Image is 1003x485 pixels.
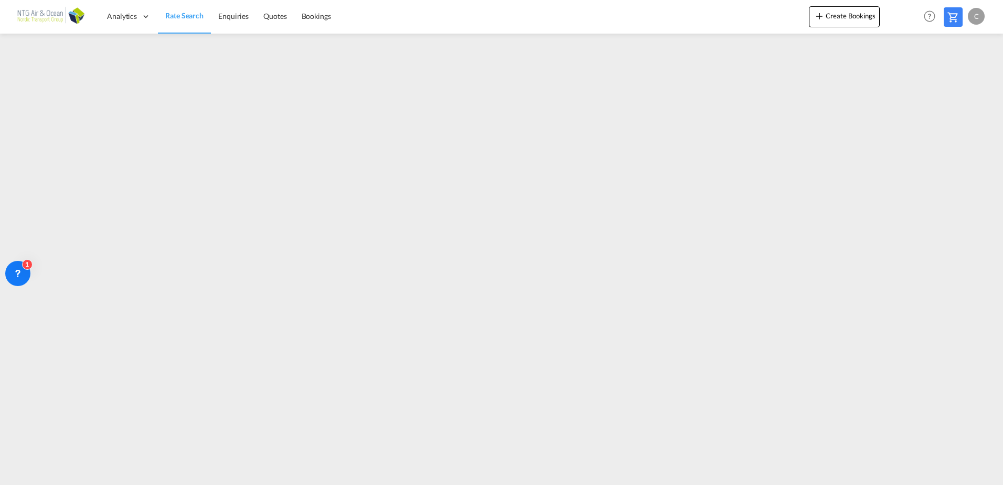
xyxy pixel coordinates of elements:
div: C [968,8,985,25]
span: Quotes [263,12,286,20]
md-icon: icon-plus 400-fg [813,9,826,22]
span: Bookings [302,12,331,20]
span: Help [921,7,938,25]
div: Help [921,7,944,26]
span: Analytics [107,11,137,22]
span: Enquiries [218,12,249,20]
img: b56e2f00b01711ecb5ec2b6763d4c6fb.png [16,5,87,28]
span: Rate Search [165,11,204,20]
button: icon-plus 400-fgCreate Bookings [809,6,880,27]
